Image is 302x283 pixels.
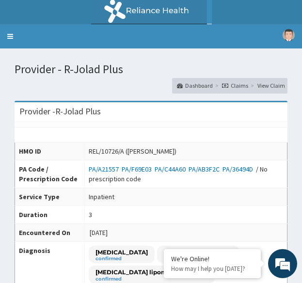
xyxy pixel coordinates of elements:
th: Encountered On [15,223,85,241]
a: View Claim [257,81,285,90]
div: We're Online! [171,254,254,263]
div: Inpatient [89,192,114,202]
a: Dashboard [177,81,213,90]
p: [MEDICAL_DATA] lipomatous tumour [95,268,208,276]
th: PA Code / Prescription Code [15,160,85,188]
p: Excision - clear margin [164,248,233,256]
th: Service Type [15,188,85,205]
div: / No prescription code [89,164,283,184]
a: PA/F69E03 [122,165,155,173]
img: User Image [283,29,295,41]
a: Claims [222,81,248,90]
small: confirmed [95,256,148,261]
div: 3 [89,210,92,220]
a: PA/AB3F2C [189,165,223,173]
span: [DATE] [90,228,108,237]
small: confirmed [95,277,208,282]
a: PA/36494D [223,165,256,173]
th: Duration [15,205,85,223]
p: How may I help you today? [171,265,254,273]
th: HMO ID [15,142,85,160]
h3: Provider - R-Jolad Plus [19,107,101,116]
h1: Provider - R-Jolad Plus [15,63,287,76]
div: REL/10726/A ([PERSON_NAME]) [89,146,176,156]
a: PA/A21557 [89,165,122,173]
a: PA/C44A60 [155,165,189,173]
p: [MEDICAL_DATA] [95,248,148,256]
